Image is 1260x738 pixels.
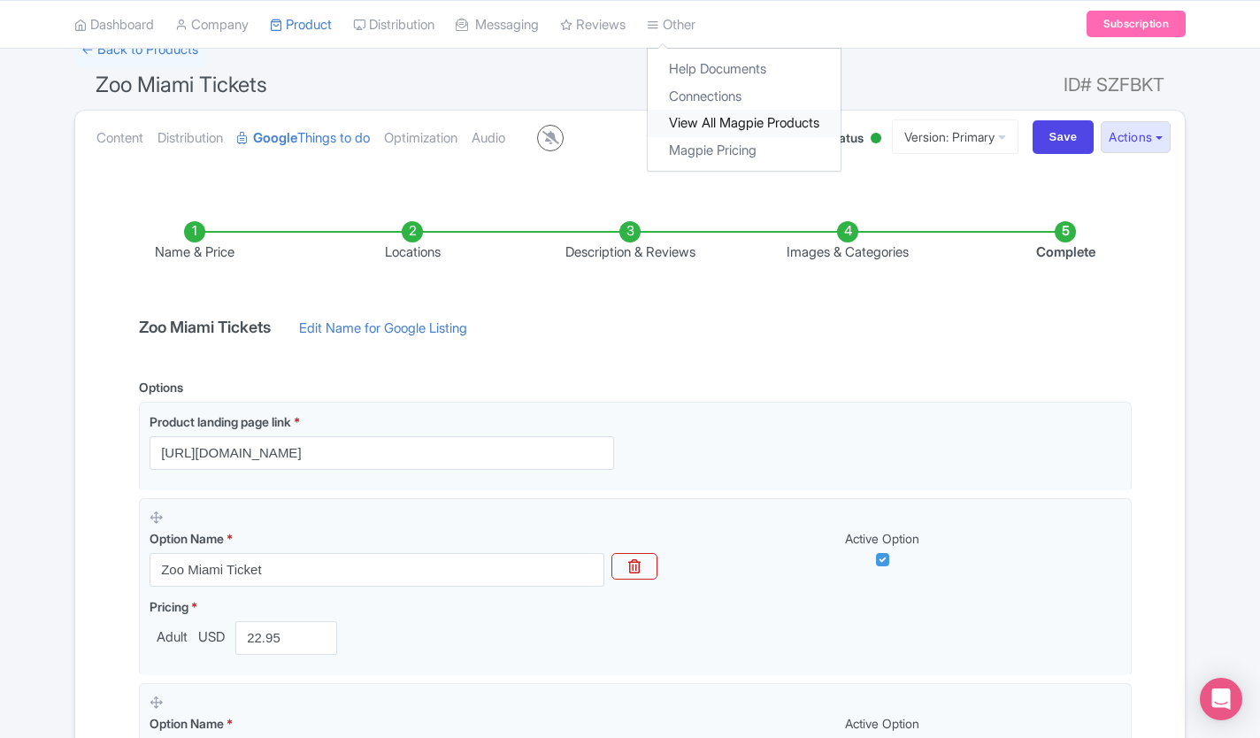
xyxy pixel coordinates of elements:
span: Option Name [150,716,224,731]
button: Actions [1101,121,1171,154]
li: Locations [303,221,521,263]
input: Save [1033,120,1095,154]
input: Product landing page link [150,436,614,470]
a: Content [96,111,143,166]
h4: Zoo Miami Tickets [128,319,281,336]
span: Pricing [150,599,188,614]
span: Status [826,128,864,147]
input: 0.00 [235,621,337,655]
div: Active [867,126,885,153]
a: Connections [648,82,841,110]
div: Open Intercom Messenger [1200,678,1242,720]
span: Active Option [845,716,919,731]
a: Audio [472,111,505,166]
a: Distribution [157,111,223,166]
a: Version: Primary [892,119,1018,154]
span: Product landing page link [150,414,291,429]
strong: Google [253,128,297,149]
a: Optimization [384,111,457,166]
div: Options [139,378,183,396]
a: ← Back to Products [74,33,205,67]
span: ID# SZFBKT [1064,67,1164,103]
li: Complete [957,221,1174,263]
a: Magpie Pricing [648,136,841,164]
a: Help Documents [648,56,841,83]
a: View All Magpie Products [648,110,841,137]
a: GoogleThings to do [237,111,370,166]
a: Subscription [1087,11,1186,37]
span: Adult [150,627,195,648]
span: Active Option [845,531,919,546]
span: Option Name [150,531,224,546]
li: Description & Reviews [521,221,739,263]
li: Images & Categories [739,221,957,263]
a: Edit Name for Google Listing [281,319,485,347]
li: Name & Price [86,221,303,263]
span: Zoo Miami Tickets [96,72,267,97]
span: USD [195,627,228,648]
input: Option Name [150,553,604,587]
